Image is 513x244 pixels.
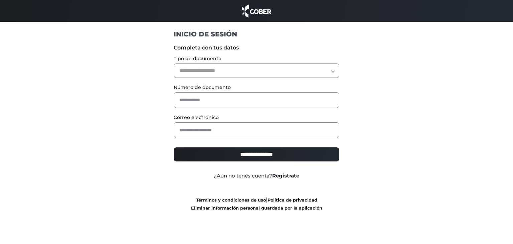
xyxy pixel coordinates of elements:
label: Tipo de documento [174,55,340,62]
img: cober_marca.png [240,3,273,18]
a: Eliminar información personal guardada por la aplicación [191,206,322,211]
a: Política de privacidad [268,198,317,203]
a: Términos y condiciones de uso [196,198,266,203]
a: Registrate [272,172,299,179]
label: Número de documento [174,84,340,91]
label: Correo electrónico [174,114,340,121]
div: ¿Aún no tenés cuenta? [169,172,345,180]
div: | [169,196,345,212]
h1: INICIO DE SESIÓN [174,30,340,38]
label: Completa con tus datos [174,44,340,52]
